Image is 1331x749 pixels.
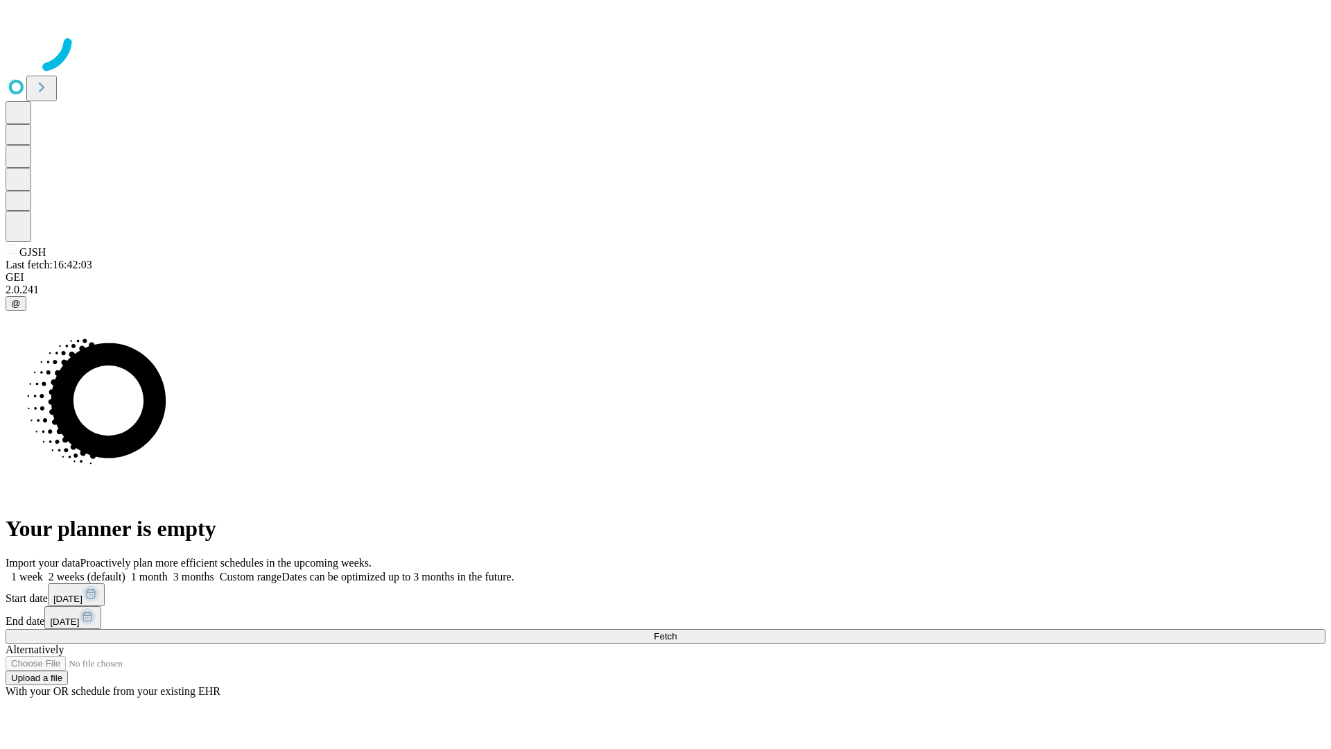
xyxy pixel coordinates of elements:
[6,629,1325,644] button: Fetch
[6,516,1325,542] h1: Your planner is empty
[11,298,21,309] span: @
[6,685,220,697] span: With your OR schedule from your existing EHR
[131,571,168,583] span: 1 month
[173,571,214,583] span: 3 months
[53,594,82,604] span: [DATE]
[11,571,43,583] span: 1 week
[281,571,514,583] span: Dates can be optimized up to 3 months in the future.
[48,583,105,606] button: [DATE]
[6,271,1325,284] div: GEI
[220,571,281,583] span: Custom range
[44,606,101,629] button: [DATE]
[6,644,64,655] span: Alternatively
[80,557,372,569] span: Proactively plan more efficient schedules in the upcoming weeks.
[49,571,125,583] span: 2 weeks (default)
[6,284,1325,296] div: 2.0.241
[6,557,80,569] span: Import your data
[654,631,677,642] span: Fetch
[6,606,1325,629] div: End date
[50,617,79,627] span: [DATE]
[6,259,92,270] span: Last fetch: 16:42:03
[6,296,26,311] button: @
[19,246,46,258] span: GJSH
[6,583,1325,606] div: Start date
[6,671,68,685] button: Upload a file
